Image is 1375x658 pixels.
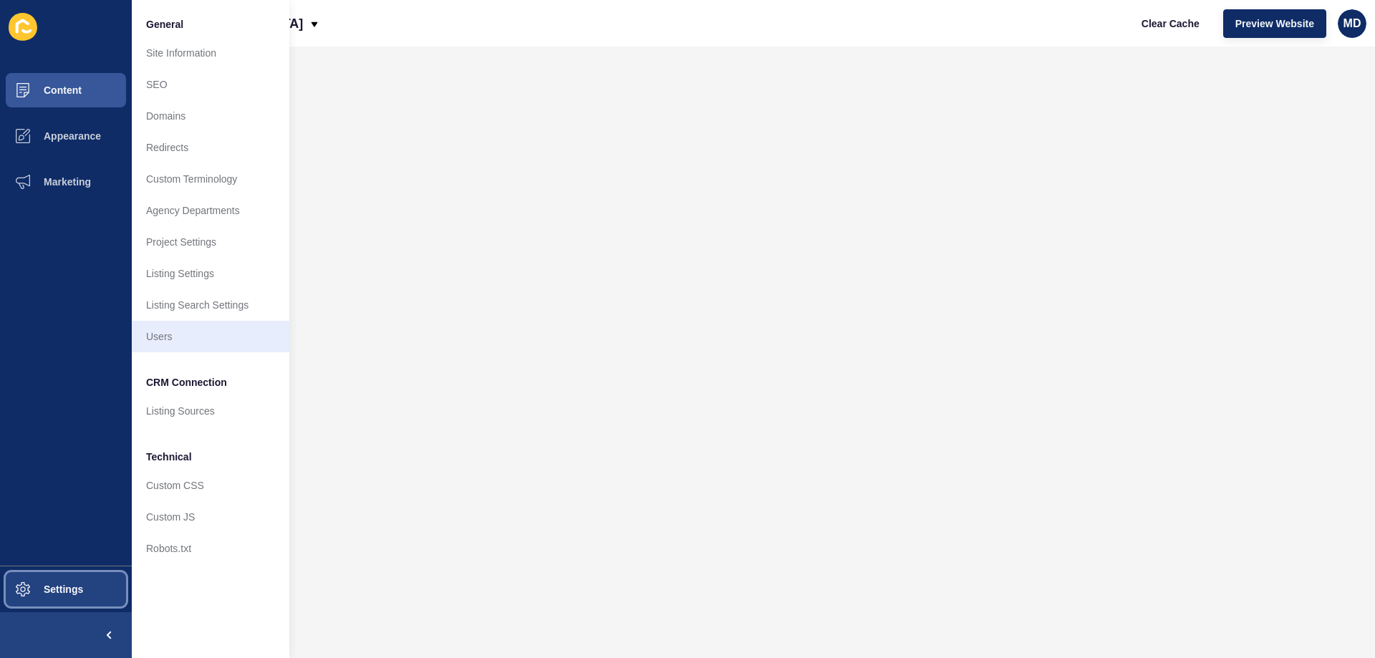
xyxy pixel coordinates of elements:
a: Robots.txt [132,533,289,564]
button: Clear Cache [1129,9,1212,38]
a: Custom CSS [132,470,289,501]
a: Domains [132,100,289,132]
a: Project Settings [132,226,289,258]
a: SEO [132,69,289,100]
span: MD [1343,16,1361,31]
span: Preview Website [1235,16,1314,31]
span: General [146,17,183,32]
a: Site Information [132,37,289,69]
span: Clear Cache [1142,16,1200,31]
a: Custom JS [132,501,289,533]
a: Custom Terminology [132,163,289,195]
a: Listing Sources [132,395,289,427]
a: Listing Settings [132,258,289,289]
button: Preview Website [1223,9,1326,38]
a: Redirects [132,132,289,163]
span: Technical [146,450,192,464]
a: Agency Departments [132,195,289,226]
span: CRM Connection [146,375,227,390]
a: Users [132,321,289,352]
a: Listing Search Settings [132,289,289,321]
